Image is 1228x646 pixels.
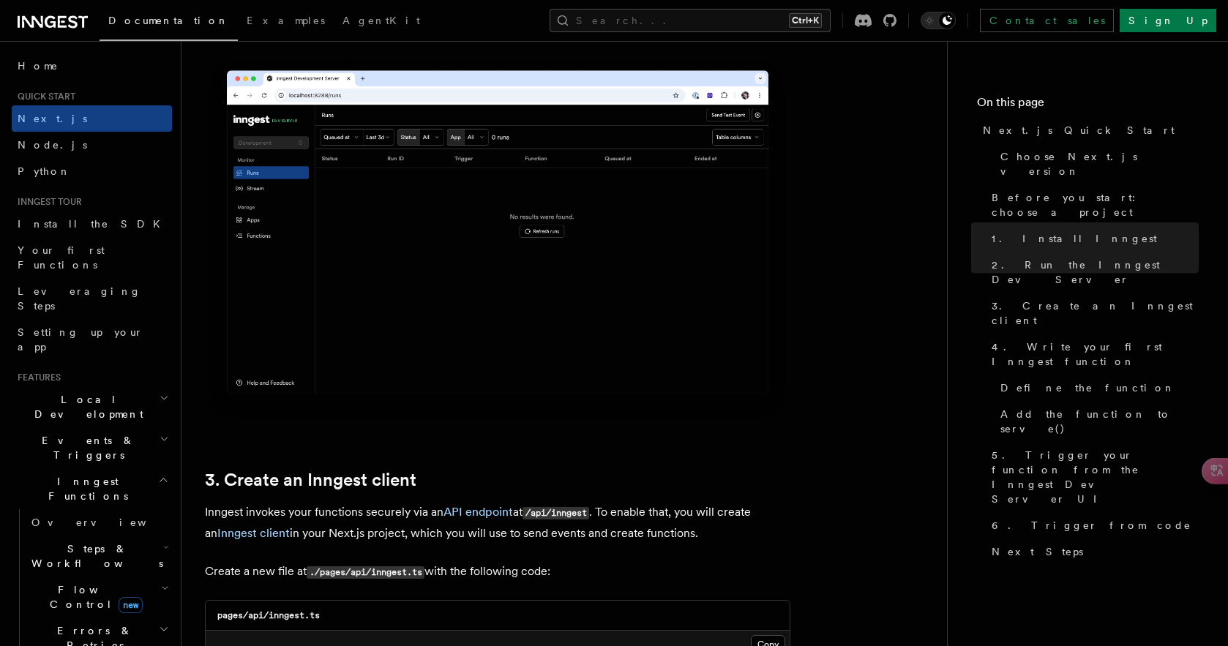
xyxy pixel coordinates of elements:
span: Examples [247,15,325,26]
span: Next Steps [992,544,1083,559]
span: 4. Write your first Inngest function [992,339,1199,369]
span: Add the function to serve() [1000,407,1199,436]
span: Your first Functions [18,244,105,271]
span: Inngest tour [12,196,82,208]
span: Features [12,372,61,383]
a: 5. Trigger your function from the Inngest Dev Server UI [986,442,1199,512]
a: Leveraging Steps [12,278,172,319]
code: pages/api/inngest.ts [217,610,320,620]
span: new [119,597,143,613]
a: API endpoint [443,505,513,519]
a: Python [12,158,172,184]
a: Next.js Quick Start [977,117,1199,143]
h4: On this page [977,94,1199,117]
span: Next.js [18,113,87,124]
span: 5. Trigger your function from the Inngest Dev Server UI [992,448,1199,506]
p: Create a new file at with the following code: [205,561,790,582]
a: AgentKit [334,4,429,40]
span: 6. Trigger from code [992,518,1191,533]
a: 2. Run the Inngest Dev Server [986,252,1199,293]
img: Inngest Dev Server's 'Runs' tab with no data [205,56,790,424]
a: Node.js [12,132,172,158]
a: Before you start: choose a project [986,184,1199,225]
button: Flow Controlnew [26,576,172,617]
span: Events & Triggers [12,433,160,462]
span: AgentKit [342,15,420,26]
span: Flow Control [26,582,161,612]
span: Documentation [108,15,229,26]
a: Your first Functions [12,237,172,278]
p: Inngest invokes your functions securely via an at . To enable that, you will create an in your Ne... [205,502,790,544]
button: Events & Triggers [12,427,172,468]
a: Inngest client [217,526,290,540]
span: Overview [31,517,182,528]
span: Quick start [12,91,75,102]
span: Install the SDK [18,218,169,230]
span: Before you start: choose a project [992,190,1199,219]
a: Overview [26,509,172,536]
a: Install the SDK [12,211,172,237]
button: Local Development [12,386,172,427]
a: Define the function [995,375,1199,401]
a: Sign Up [1120,9,1216,32]
code: ./pages/api/inngest.ts [307,566,424,579]
a: Choose Next.js version [995,143,1199,184]
button: Steps & Workflows [26,536,172,576]
span: Leveraging Steps [18,285,141,312]
a: Contact sales [980,9,1114,32]
a: Add the function to serve() [995,401,1199,442]
a: 1. Install Inngest [986,225,1199,252]
span: Node.js [18,139,87,151]
button: Toggle dark mode [921,12,956,29]
a: Next.js [12,105,172,132]
a: Examples [238,4,334,40]
kbd: Ctrl+K [789,13,822,28]
code: /api/inngest [523,507,589,519]
span: Home [18,59,59,73]
span: Python [18,165,71,177]
a: 3. Create an Inngest client [986,293,1199,334]
span: Inngest Functions [12,474,158,503]
span: 2. Run the Inngest Dev Server [992,258,1199,287]
span: Define the function [1000,380,1175,395]
a: 6. Trigger from code [986,512,1199,538]
span: 1. Install Inngest [992,231,1157,246]
a: Home [12,53,172,79]
span: Setting up your app [18,326,143,353]
button: Search...Ctrl+K [550,9,831,32]
a: 3. Create an Inngest client [205,470,416,490]
a: 4. Write your first Inngest function [986,334,1199,375]
span: Local Development [12,392,160,421]
span: 3. Create an Inngest client [992,298,1199,328]
span: Choose Next.js version [1000,149,1199,179]
a: Next Steps [986,538,1199,565]
button: Inngest Functions [12,468,172,509]
span: Next.js Quick Start [983,123,1175,138]
a: Setting up your app [12,319,172,360]
span: Steps & Workflows [26,541,163,571]
a: Documentation [100,4,238,41]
